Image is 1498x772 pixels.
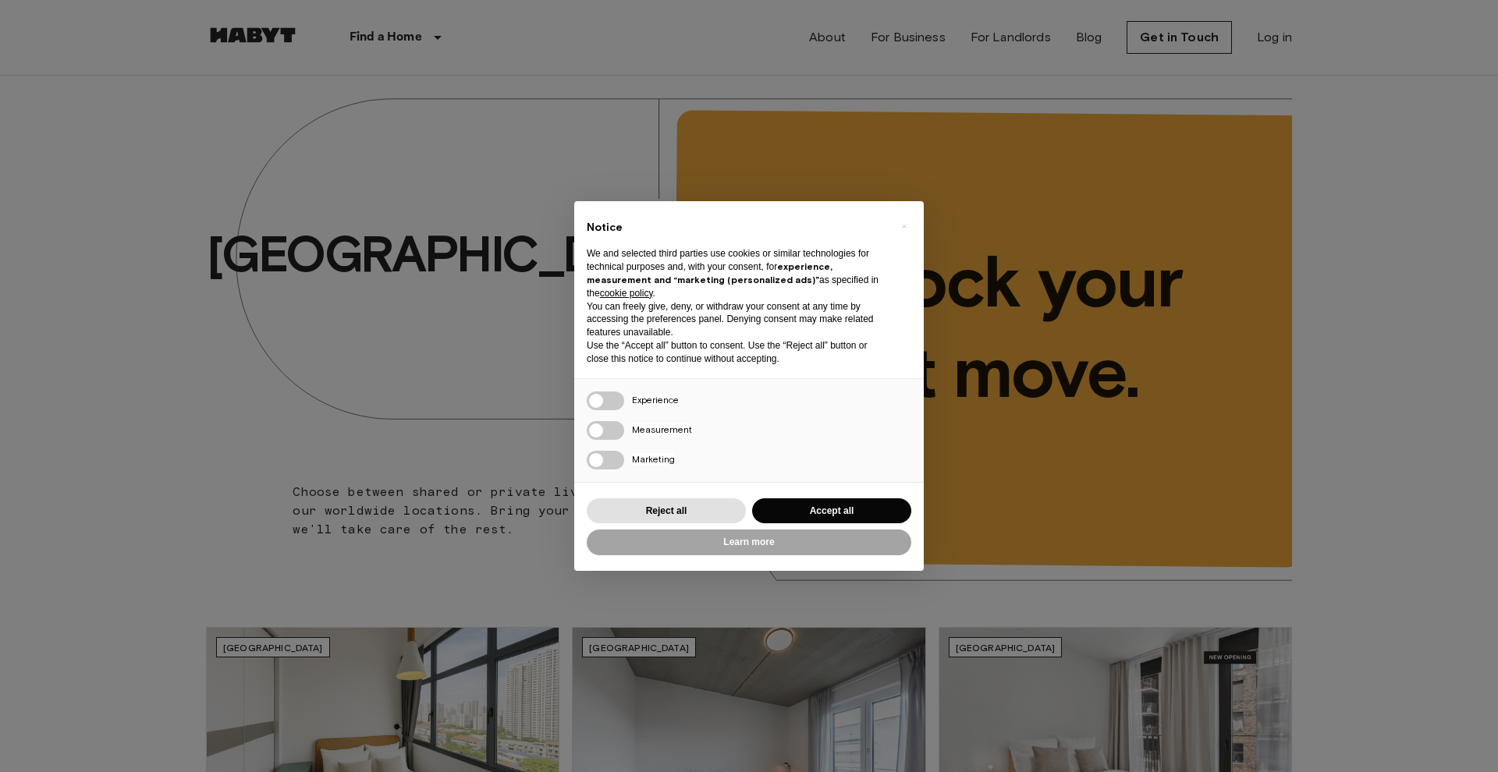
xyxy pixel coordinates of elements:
strong: experience, measurement and “marketing (personalized ads)” [587,260,832,285]
button: Close this notice [891,214,916,239]
span: Experience [632,394,679,405]
a: cookie policy [600,288,653,299]
p: You can freely give, deny, or withdraw your consent at any time by accessing the preferences pane... [587,300,886,339]
button: Accept all [752,498,911,524]
button: Learn more [587,529,911,555]
h2: Notice [587,220,886,235]
p: We and selected third parties use cookies or similar technologies for technical purposes and, wit... [587,247,886,299]
p: Use the “Accept all” button to consent. Use the “Reject all” button or close this notice to conti... [587,339,886,366]
button: Reject all [587,498,746,524]
span: × [901,217,907,235]
span: Marketing [632,453,675,465]
span: Measurement [632,423,692,435]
